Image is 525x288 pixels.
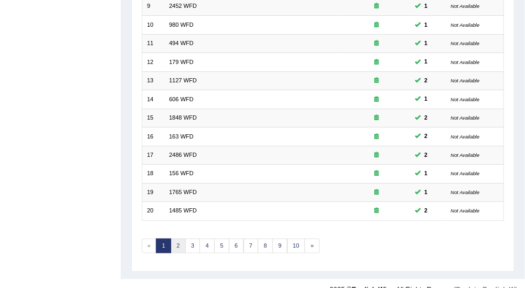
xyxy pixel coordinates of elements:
div: Exam occurring question [348,2,405,10]
div: Exam occurring question [348,21,405,29]
a: 2486 WFD [169,152,197,158]
a: 980 WFD [169,22,194,28]
a: 156 WFD [169,170,194,176]
a: 6 [229,239,244,253]
span: « [142,239,157,253]
span: You can still take this question [421,76,431,86]
small: Not Available [451,208,480,214]
a: 4 [199,239,215,253]
td: 11 [142,34,164,52]
small: Not Available [451,3,480,9]
a: 1127 WFD [169,77,197,83]
small: Not Available [451,40,480,46]
span: You can still take this question [421,39,431,48]
span: You can still take this question [421,169,431,178]
small: Not Available [451,115,480,121]
div: Exam occurring question [348,39,405,48]
a: 1848 WFD [169,114,197,121]
span: You can still take this question [421,2,431,11]
small: Not Available [451,78,480,83]
a: 3 [185,239,201,253]
div: Exam occurring question [348,95,405,104]
div: Exam occurring question [348,114,405,122]
a: 2452 WFD [169,3,197,9]
small: Not Available [451,189,480,195]
a: 1765 WFD [169,189,197,195]
a: 1 [156,239,171,253]
div: Exam occurring question [348,151,405,159]
small: Not Available [451,59,480,65]
td: 10 [142,16,164,34]
td: 13 [142,71,164,90]
small: Not Available [451,152,480,158]
td: 20 [142,202,164,220]
span: You can still take this question [421,206,431,216]
span: You can still take this question [421,113,431,123]
small: Not Available [451,170,480,176]
div: Exam occurring question [348,58,405,67]
span: You can still take this question [421,132,431,141]
a: 179 WFD [169,59,194,65]
td: 19 [142,183,164,201]
a: 163 WFD [169,133,194,140]
td: 17 [142,146,164,164]
a: 10 [287,239,306,253]
div: Exam occurring question [348,169,405,178]
span: You can still take this question [421,188,431,197]
a: 2 [171,239,186,253]
span: You can still take this question [421,20,431,30]
td: 18 [142,165,164,183]
a: 7 [244,239,259,253]
td: 12 [142,53,164,71]
small: Not Available [451,22,480,28]
a: 5 [214,239,229,253]
small: Not Available [451,134,480,140]
td: 16 [142,127,164,146]
td: 14 [142,90,164,109]
a: 1485 WFD [169,207,197,214]
div: Exam occurring question [348,133,405,141]
span: You can still take this question [421,94,431,104]
a: » [304,239,320,253]
span: You can still take this question [421,57,431,67]
small: Not Available [451,97,480,102]
a: 494 WFD [169,40,194,46]
div: Exam occurring question [348,77,405,85]
span: You can still take this question [421,151,431,160]
div: Exam occurring question [348,207,405,215]
a: 8 [258,239,273,253]
a: 606 WFD [169,96,194,102]
div: Exam occurring question [348,188,405,197]
a: 9 [272,239,288,253]
td: 15 [142,109,164,127]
